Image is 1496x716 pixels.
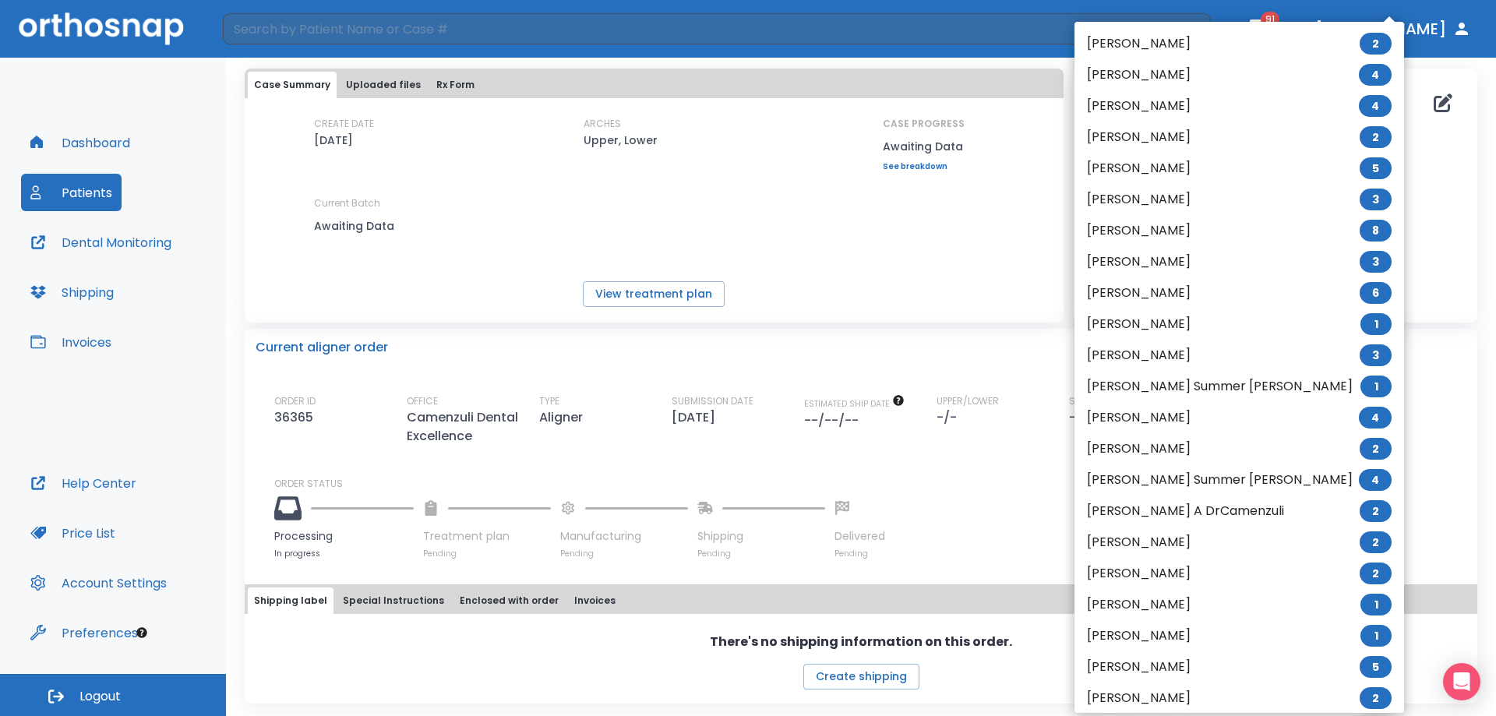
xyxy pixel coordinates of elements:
li: [PERSON_NAME] [1074,184,1404,215]
span: 2 [1360,438,1392,460]
span: 4 [1359,95,1392,117]
li: [PERSON_NAME] [1074,122,1404,153]
span: 2 [1360,531,1392,553]
span: 3 [1360,251,1392,273]
span: 4 [1359,64,1392,86]
li: [PERSON_NAME] Summer [PERSON_NAME] [1074,371,1404,402]
span: 5 [1360,656,1392,678]
span: 3 [1360,189,1392,210]
li: [PERSON_NAME] [1074,153,1404,184]
span: 8 [1360,220,1392,242]
li: [PERSON_NAME] [1074,651,1404,682]
li: [PERSON_NAME] [1074,215,1404,246]
li: [PERSON_NAME] [1074,558,1404,589]
li: [PERSON_NAME] [1074,527,1404,558]
span: 2 [1360,126,1392,148]
li: [PERSON_NAME] [1074,340,1404,371]
span: 2 [1360,33,1392,55]
li: [PERSON_NAME] [1074,309,1404,340]
li: [PERSON_NAME] [1074,433,1404,464]
span: 6 [1360,282,1392,304]
span: 1 [1360,625,1392,647]
li: [PERSON_NAME] [1074,589,1404,620]
li: [PERSON_NAME] [1074,682,1404,714]
li: [PERSON_NAME] [1074,402,1404,433]
div: Open Intercom Messenger [1443,663,1480,700]
span: 4 [1359,469,1392,491]
span: 4 [1359,407,1392,429]
li: [PERSON_NAME] [1074,59,1404,90]
span: 1 [1360,594,1392,615]
span: 2 [1360,500,1392,522]
span: 1 [1360,376,1392,397]
li: [PERSON_NAME] [1074,28,1404,59]
li: [PERSON_NAME] [1074,277,1404,309]
li: [PERSON_NAME] [1074,620,1404,651]
li: [PERSON_NAME] A DrCamenzuli [1074,496,1404,527]
li: [PERSON_NAME] Summer [PERSON_NAME] [1074,464,1404,496]
span: 2 [1360,687,1392,709]
span: 3 [1360,344,1392,366]
li: [PERSON_NAME] [1074,90,1404,122]
span: 1 [1360,313,1392,335]
span: 5 [1360,157,1392,179]
li: [PERSON_NAME] [1074,246,1404,277]
span: 2 [1360,563,1392,584]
